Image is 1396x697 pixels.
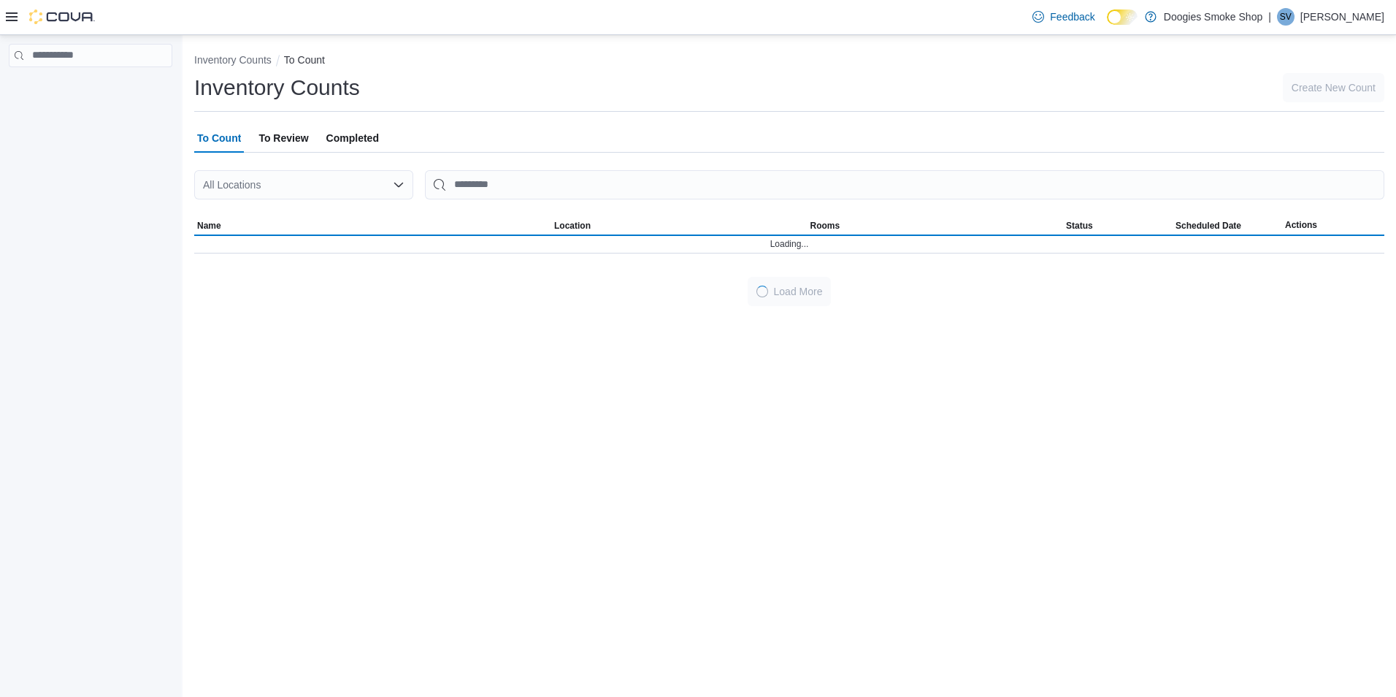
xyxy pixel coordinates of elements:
[1164,8,1262,26] p: Doogies Smoke Shop
[770,238,809,250] span: Loading...
[9,70,172,105] nav: Complex example
[284,54,325,66] button: To Count
[1173,217,1282,235] button: Scheduled Date
[258,123,308,153] span: To Review
[1283,73,1384,102] button: Create New Count
[1268,8,1271,26] p: |
[29,9,95,24] img: Cova
[197,220,221,232] span: Name
[1107,25,1108,26] span: Dark Mode
[774,284,823,299] span: Load More
[808,217,1064,235] button: Rooms
[1292,80,1376,95] span: Create New Count
[197,123,241,153] span: To Count
[1300,8,1384,26] p: [PERSON_NAME]
[1280,8,1292,26] span: SV
[194,217,551,235] button: Name
[748,277,832,306] button: LoadingLoad More
[326,123,379,153] span: Completed
[1176,220,1241,232] span: Scheduled Date
[393,179,404,191] button: Open list of options
[425,170,1384,199] input: This is a search bar. After typing your query, hit enter to filter the results lower in the page.
[1277,8,1295,26] div: Sean Vaughn
[1066,220,1093,232] span: Status
[1285,219,1317,231] span: Actions
[756,286,768,297] span: Loading
[1027,2,1100,31] a: Feedback
[194,54,272,66] button: Inventory Counts
[194,53,1384,70] nav: An example of EuiBreadcrumbs
[810,220,840,232] span: Rooms
[1050,9,1094,24] span: Feedback
[551,217,808,235] button: Location
[554,220,591,232] span: Location
[194,73,360,102] h1: Inventory Counts
[1107,9,1138,25] input: Dark Mode
[1063,217,1173,235] button: Status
